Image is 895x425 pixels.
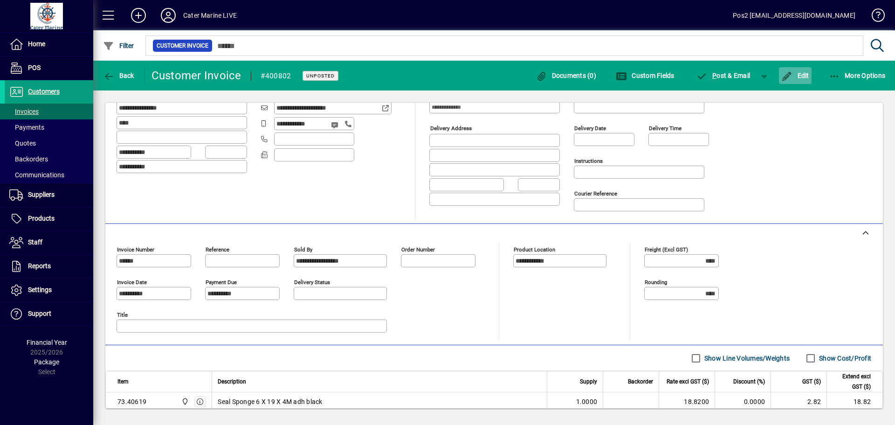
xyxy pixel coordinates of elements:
[28,215,55,222] span: Products
[781,72,809,79] span: Edit
[9,108,39,115] span: Invoices
[9,124,44,131] span: Payments
[613,67,677,84] button: Custom Fields
[645,246,688,253] mat-label: Freight (excl GST)
[101,67,137,84] button: Back
[833,371,871,392] span: Extend excl GST ($)
[261,69,291,84] div: #400802
[294,279,330,286] mat-label: Delivery status
[667,376,709,387] span: Rate excl GST ($)
[5,33,93,56] a: Home
[536,72,596,79] span: Documents (0)
[206,279,237,286] mat-label: Payment due
[533,67,599,84] button: Documents (0)
[103,72,134,79] span: Back
[401,246,435,253] mat-label: Order number
[151,68,241,83] div: Customer Invoice
[93,67,145,84] app-page-header-button: Back
[206,246,229,253] mat-label: Reference
[28,191,55,198] span: Suppliers
[829,72,886,79] span: More Options
[865,2,883,32] a: Knowledge Base
[576,397,598,406] span: 1.0000
[616,72,675,79] span: Custom Fields
[826,392,882,411] td: 18.82
[5,207,93,230] a: Products
[817,354,871,363] label: Show Cost/Profit
[733,376,765,387] span: Discount (%)
[5,104,93,119] a: Invoices
[28,286,52,293] span: Settings
[324,114,347,136] button: Send SMS
[712,72,716,79] span: P
[28,88,60,95] span: Customers
[124,7,153,24] button: Add
[5,302,93,326] a: Support
[826,67,888,84] button: More Options
[218,397,322,406] span: Seal Sponge 6 X 19 X 4M adh black
[771,392,826,411] td: 2.82
[306,73,335,79] span: Unposted
[28,64,41,71] span: POS
[5,183,93,207] a: Suppliers
[117,376,129,387] span: Item
[702,354,790,363] label: Show Line Volumes/Weights
[649,125,682,132] mat-label: Delivery time
[28,40,45,48] span: Home
[692,67,755,84] button: Post & Email
[5,151,93,167] a: Backorders
[28,238,42,246] span: Staff
[218,376,246,387] span: Description
[183,8,237,23] div: Cater Marine LIVE
[28,310,51,317] span: Support
[5,135,93,151] a: Quotes
[117,397,146,406] div: 73.40619
[802,376,821,387] span: GST ($)
[157,41,208,50] span: Customer Invoice
[574,158,603,164] mat-label: Instructions
[34,358,59,366] span: Package
[665,397,709,406] div: 18.8200
[5,167,93,183] a: Communications
[715,392,771,411] td: 0.0000
[179,397,190,407] span: Cater Marine
[580,376,597,387] span: Supply
[696,72,750,79] span: ost & Email
[574,125,606,132] mat-label: Delivery date
[9,171,64,179] span: Communications
[5,279,93,302] a: Settings
[574,190,617,197] mat-label: Courier Reference
[9,139,36,147] span: Quotes
[117,246,154,253] mat-label: Invoice number
[5,119,93,135] a: Payments
[733,8,855,23] div: Pos2 [EMAIL_ADDRESS][DOMAIN_NAME]
[117,312,128,318] mat-label: Title
[5,56,93,80] a: POS
[294,246,312,253] mat-label: Sold by
[514,246,555,253] mat-label: Product location
[101,37,137,54] button: Filter
[5,231,93,254] a: Staff
[27,339,67,346] span: Financial Year
[153,7,183,24] button: Profile
[628,376,653,387] span: Backorder
[9,155,48,163] span: Backorders
[5,255,93,278] a: Reports
[779,67,812,84] button: Edit
[645,279,667,286] mat-label: Rounding
[103,42,134,49] span: Filter
[28,262,51,270] span: Reports
[117,279,147,286] mat-label: Invoice date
